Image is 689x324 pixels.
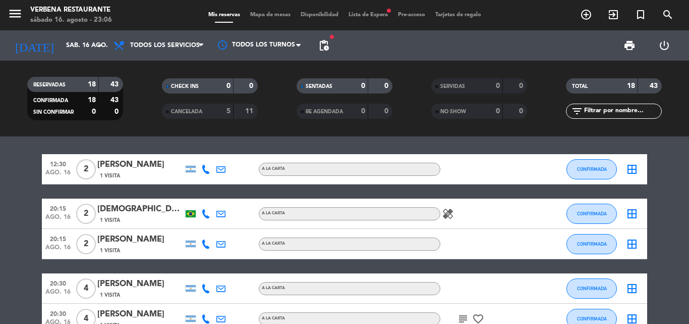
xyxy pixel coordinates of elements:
strong: 0 [496,108,500,115]
strong: 0 [496,82,500,89]
span: 12:30 [45,158,71,169]
i: exit_to_app [607,9,619,21]
span: 2 [76,204,96,224]
div: [DEMOGRAPHIC_DATA][PERSON_NAME] Estivallet [97,203,183,216]
span: Mis reservas [203,12,245,18]
span: RE AGENDADA [306,109,343,114]
button: CONFIRMADA [566,159,617,179]
span: Mapa de mesas [245,12,296,18]
span: CONFIRMADA [577,241,607,247]
span: Lista de Espera [343,12,393,18]
span: 1 Visita [100,247,120,255]
i: [DATE] [8,34,61,57]
span: A LA CARTA [262,167,285,171]
i: add_circle_outline [580,9,592,21]
span: A LA CARTA [262,316,285,320]
span: CONFIRMADA [577,166,607,172]
span: Tarjetas de regalo [430,12,486,18]
i: border_all [626,208,638,220]
span: fiber_manual_record [329,34,335,40]
span: TOTAL [572,84,588,89]
span: fiber_manual_record [386,8,392,14]
strong: 43 [110,81,121,88]
i: menu [8,6,23,21]
span: Todos los servicios [130,42,200,49]
div: [PERSON_NAME] [97,233,183,246]
span: print [623,39,636,52]
span: pending_actions [318,39,330,52]
strong: 0 [519,108,525,115]
span: ago. 16 [45,214,71,225]
i: border_all [626,163,638,175]
span: 20:15 [45,233,71,244]
strong: 0 [114,108,121,115]
i: arrow_drop_down [94,39,106,52]
span: 20:15 [45,202,71,214]
strong: 0 [92,108,96,115]
div: Verbena Restaurante [30,5,112,15]
span: 20:30 [45,307,71,319]
strong: 0 [226,82,231,89]
button: CONFIRMADA [566,204,617,224]
i: healing [442,208,454,220]
span: CONFIRMADA [577,316,607,321]
strong: 0 [361,82,365,89]
button: CONFIRMADA [566,234,617,254]
button: CONFIRMADA [566,279,617,299]
span: CONFIRMADA [577,286,607,291]
button: menu [8,6,23,25]
strong: 0 [249,82,255,89]
span: ago. 16 [45,244,71,256]
strong: 0 [361,108,365,115]
span: 2 [76,159,96,179]
i: filter_list [571,105,583,117]
span: SERVIDAS [440,84,465,89]
div: [PERSON_NAME] [97,158,183,171]
span: Pre-acceso [393,12,430,18]
input: Filtrar por nombre... [583,106,661,117]
strong: 0 [519,82,525,89]
i: border_all [626,283,638,295]
strong: 5 [226,108,231,115]
span: CONFIRMADA [33,98,68,103]
span: SIN CONFIRMAR [33,110,74,115]
span: A LA CARTA [262,211,285,215]
i: power_settings_new [658,39,670,52]
strong: 18 [88,97,96,104]
span: ago. 16 [45,169,71,181]
span: CONFIRMADA [577,211,607,216]
span: RESERVADAS [33,82,66,87]
span: SENTADAS [306,84,332,89]
i: border_all [626,238,638,250]
span: 2 [76,234,96,254]
strong: 0 [384,108,390,115]
span: A LA CARTA [262,242,285,246]
span: A LA CARTA [262,286,285,290]
i: search [662,9,674,21]
div: [PERSON_NAME] [97,308,183,321]
div: sábado 16. agosto - 23:06 [30,15,112,25]
span: 4 [76,279,96,299]
i: turned_in_not [635,9,647,21]
span: 20:30 [45,277,71,289]
strong: 18 [88,81,96,88]
span: CANCELADA [171,109,202,114]
strong: 18 [627,82,635,89]
span: ago. 16 [45,289,71,300]
span: NO SHOW [440,109,466,114]
span: Disponibilidad [296,12,343,18]
span: 1 Visita [100,216,120,224]
span: CHECK INS [171,84,199,89]
strong: 43 [650,82,660,89]
span: 1 Visita [100,172,120,180]
div: [PERSON_NAME] [97,277,183,291]
span: 1 Visita [100,291,120,299]
strong: 43 [110,97,121,104]
strong: 11 [245,108,255,115]
div: LOG OUT [647,30,681,61]
strong: 0 [384,82,390,89]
